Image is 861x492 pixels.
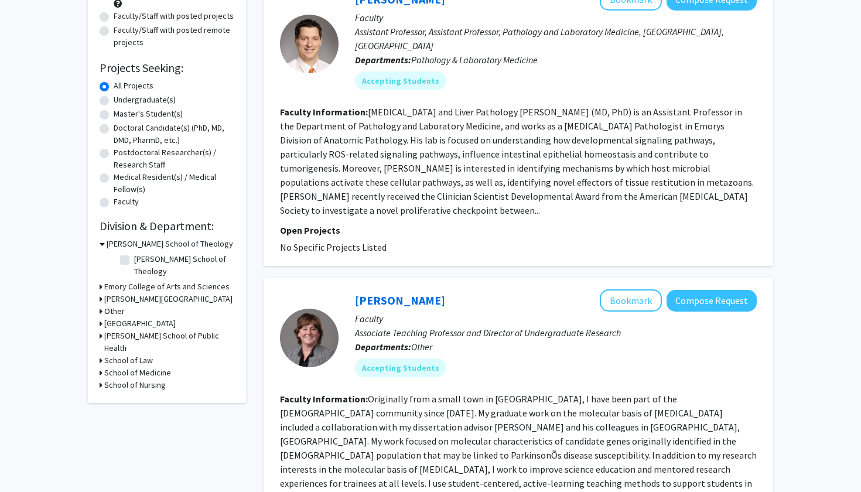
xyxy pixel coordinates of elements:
[600,289,662,312] button: Add Leah Anderson Roesch to Bookmarks
[114,94,176,106] label: Undergraduate(s)
[355,71,446,90] mat-chip: Accepting Students
[667,290,757,312] button: Compose Request to Leah Anderson Roesch
[411,54,538,66] span: Pathology & Laboratory Medicine
[104,281,230,293] h3: Emory College of Arts and Sciences
[100,219,234,233] h2: Division & Department:
[107,238,233,250] h3: [PERSON_NAME] School of Theology
[280,106,368,118] b: Faculty Information:
[114,122,234,146] label: Doctoral Candidate(s) (PhD, MD, DMD, PharmD, etc.)
[114,80,153,92] label: All Projects
[280,241,387,253] span: No Specific Projects Listed
[355,293,445,307] a: [PERSON_NAME]
[114,146,234,171] label: Postdoctoral Researcher(s) / Research Staff
[134,253,231,278] label: [PERSON_NAME] School of Theology
[411,341,432,353] span: Other
[355,341,411,353] b: Departments:
[114,171,234,196] label: Medical Resident(s) / Medical Fellow(s)
[104,354,153,367] h3: School of Law
[114,24,234,49] label: Faculty/Staff with posted remote projects
[114,10,234,22] label: Faculty/Staff with posted projects
[100,61,234,75] h2: Projects Seeking:
[280,106,754,216] fg-read-more: [MEDICAL_DATA] and Liver Pathology [PERSON_NAME] (MD, PhD) is an Assistant Professor in the Depar...
[104,305,125,317] h3: Other
[104,379,166,391] h3: School of Nursing
[104,367,171,379] h3: School of Medicine
[114,196,139,208] label: Faculty
[104,317,176,330] h3: [GEOGRAPHIC_DATA]
[355,11,757,25] p: Faculty
[355,312,757,326] p: Faculty
[114,108,183,120] label: Master's Student(s)
[280,393,368,405] b: Faculty Information:
[355,54,411,66] b: Departments:
[9,439,50,483] iframe: Chat
[355,326,757,340] p: Associate Teaching Professor and Director of Undergraduate Research
[355,358,446,377] mat-chip: Accepting Students
[104,293,233,305] h3: [PERSON_NAME][GEOGRAPHIC_DATA]
[280,223,757,237] p: Open Projects
[355,25,757,53] p: Assistant Professor, Assistant Professor, Pathology and Laboratory Medicine, [GEOGRAPHIC_DATA], [...
[104,330,234,354] h3: [PERSON_NAME] School of Public Health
